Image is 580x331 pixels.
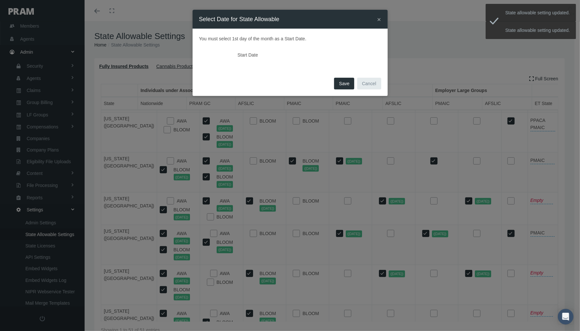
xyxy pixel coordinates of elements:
[194,49,258,60] label: Start Date
[502,22,576,39] div: State allowable setting updated.
[377,16,381,23] span: ×
[357,78,381,89] button: Cancel
[377,16,381,23] button: Close
[194,35,386,49] div: You must select 1st day of the month as a Start Date.
[339,81,349,86] span: Save
[199,15,279,24] h4: Select Date for State Allowable
[334,78,354,89] button: Save
[558,309,573,324] div: Open Intercom Messenger
[502,4,576,21] div: State allowable setting updated.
